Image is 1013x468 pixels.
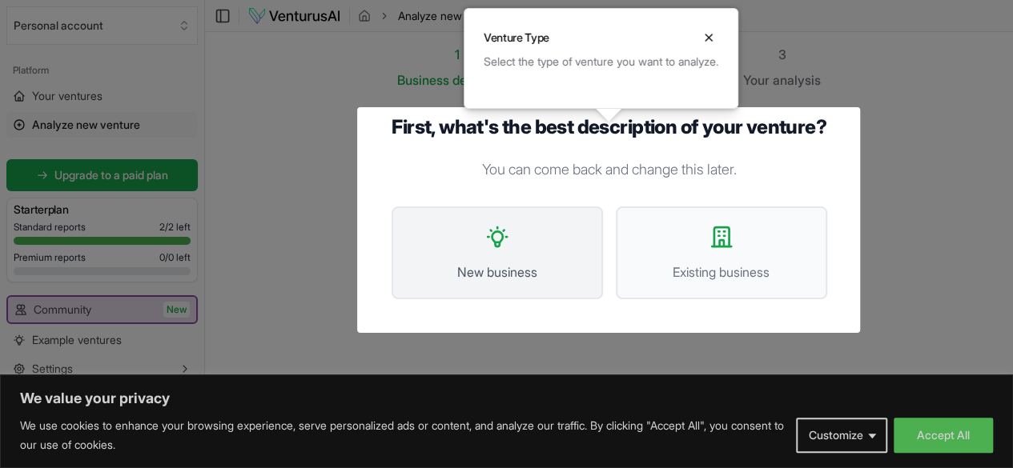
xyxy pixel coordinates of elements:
[6,112,198,138] a: Analyze new venture
[32,361,73,377] span: Settings
[14,251,86,264] span: Premium reports
[32,88,103,104] span: Your ventures
[34,302,91,318] span: Community
[699,28,718,47] button: Close
[743,70,770,90] span: Your
[616,206,827,299] button: Existing business
[398,8,504,24] span: Analyze new venture
[397,70,449,90] span: Business
[159,221,191,234] span: 2 / 2 left
[358,8,504,24] nav: breadcrumb
[6,356,198,382] button: Settings
[452,72,517,88] span: description
[392,158,827,181] p: You can come back and change this later.
[6,58,198,83] div: Platform
[409,262,585,282] span: New business
[397,45,517,64] div: 1
[484,30,549,46] h3: Venture Type
[14,221,86,234] span: Standard reports
[8,297,196,322] a: CommunityNew
[159,251,191,264] span: 0 / 0 left
[743,45,821,64] div: 3
[20,389,993,408] p: We value your privacy
[32,332,122,348] span: Example ventures
[633,262,810,282] span: Existing business
[894,418,993,453] button: Accept All
[247,6,341,26] img: logo
[6,327,198,353] a: Example ventures
[6,83,198,109] a: Your ventures
[484,54,718,70] div: Select the type of venture you want to analyze.
[54,167,168,183] span: Upgrade to a paid plan
[163,302,190,318] span: New
[14,202,191,218] h3: Starter plan
[6,6,198,45] button: Select an organization
[392,206,603,299] button: New business
[20,416,784,454] p: We use cookies to enhance your browsing experience, serve personalized ads or content, and analyz...
[392,115,827,139] h1: First, what's the best description of your venture?
[6,159,198,191] a: Upgrade to a paid plan
[796,418,887,453] button: Customize
[773,72,821,88] span: analysis
[32,117,140,133] span: Analyze new venture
